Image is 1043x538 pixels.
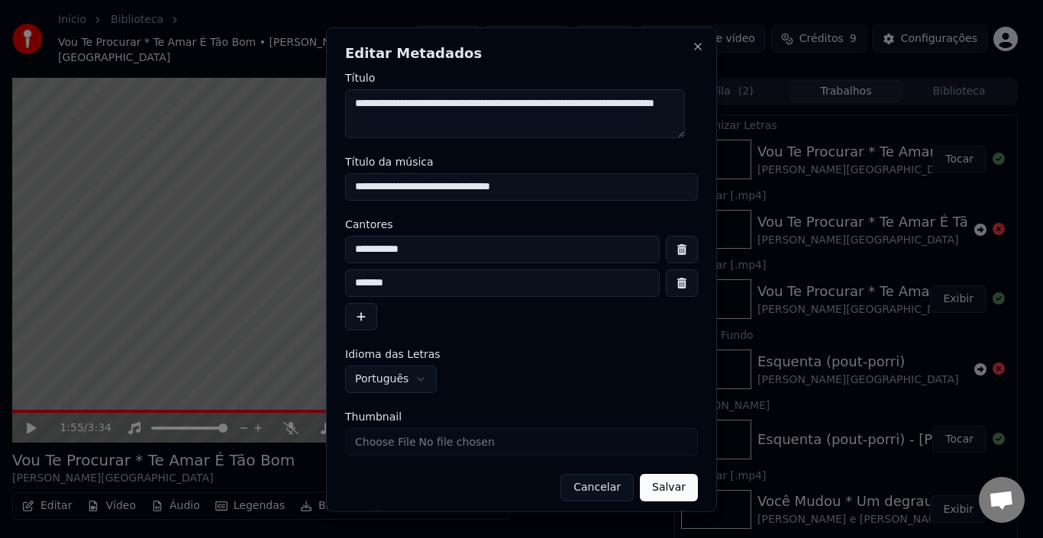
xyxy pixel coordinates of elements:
button: Salvar [640,473,698,501]
span: Thumbnail [345,411,402,421]
label: Título [345,72,698,82]
span: Idioma das Letras [345,348,441,359]
h2: Editar Metadados [345,46,698,60]
button: Cancelar [560,473,634,501]
label: Cantores [345,218,698,229]
label: Título da música [345,156,698,166]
